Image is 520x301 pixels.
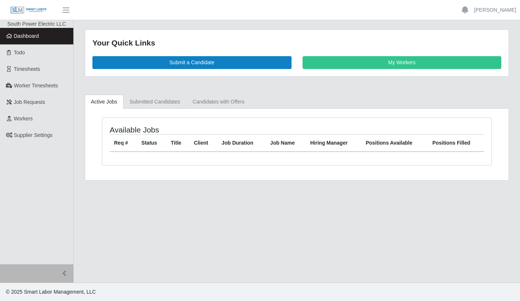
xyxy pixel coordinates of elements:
[137,134,166,152] th: Status
[14,83,58,88] span: Worker Timesheets
[303,56,502,69] a: My Workers
[10,6,47,14] img: SLM Logo
[110,134,137,152] th: Req #
[14,116,33,122] span: Workers
[266,134,306,152] th: Job Name
[186,95,250,109] a: Candidates with Offers
[166,134,190,152] th: Title
[14,33,39,39] span: Dashboard
[14,132,53,138] span: Supplier Settings
[85,95,124,109] a: Active Jobs
[190,134,217,152] th: Client
[306,134,361,152] th: Hiring Manager
[92,56,292,69] a: Submit a Candidate
[6,289,96,295] span: © 2025 Smart Labor Management, LLC
[474,6,516,14] a: [PERSON_NAME]
[14,66,40,72] span: Timesheets
[361,134,428,152] th: Positions Available
[110,125,259,134] h4: Available Jobs
[92,37,501,49] div: Your Quick Links
[428,134,484,152] th: Positions Filled
[14,50,25,55] span: Todo
[217,134,266,152] th: Job Duration
[124,95,187,109] a: Submitted Candidates
[14,99,45,105] span: Job Requests
[7,21,66,27] span: South Power Electric LLC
